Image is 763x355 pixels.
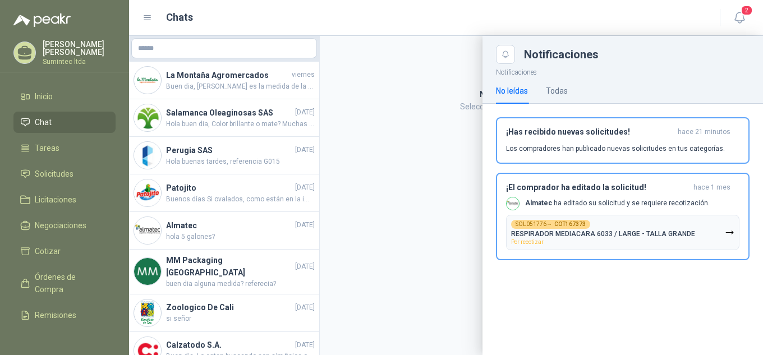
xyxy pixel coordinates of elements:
[511,220,590,229] div: SOL051776 →
[506,183,689,192] h3: ¡El comprador ha editado la solicitud!
[525,199,552,207] b: Almatec
[166,10,193,25] h1: Chats
[35,309,76,321] span: Remisiones
[741,5,753,16] span: 2
[13,241,116,262] a: Cotizar
[43,58,116,65] p: Sumintec ltda
[13,266,116,300] a: Órdenes de Compra
[678,127,730,137] span: hace 21 minutos
[35,193,76,206] span: Licitaciones
[35,116,52,128] span: Chat
[496,117,750,164] button: ¡Has recibido nuevas solicitudes!hace 21 minutos Los compradores han publicado nuevas solicitudes...
[13,305,116,326] a: Remisiones
[13,112,116,133] a: Chat
[496,45,515,64] button: Close
[524,49,750,60] div: Notificaciones
[525,199,710,208] p: ha editado su solicitud y se requiere recotización.
[496,173,750,260] button: ¡El comprador ha editado la solicitud!hace 1 mes Company LogoAlmatec ha editado su solicitud y se...
[506,144,725,154] p: Los compradores han publicado nuevas solicitudes en tus categorías.
[35,219,86,232] span: Negociaciones
[482,64,763,78] p: Notificaciones
[554,222,586,227] b: COT167373
[546,85,568,97] div: Todas
[506,127,673,137] h3: ¡Has recibido nuevas solicitudes!
[35,142,59,154] span: Tareas
[35,271,105,296] span: Órdenes de Compra
[43,40,116,56] p: [PERSON_NAME] [PERSON_NAME]
[13,189,116,210] a: Licitaciones
[511,230,695,238] p: RESPIRADOR MEDIACARA 6033 / LARGE - TALLA GRANDE
[13,13,71,27] img: Logo peakr
[13,137,116,159] a: Tareas
[693,183,730,192] span: hace 1 mes
[35,245,61,257] span: Cotizar
[496,85,528,97] div: No leídas
[506,215,739,250] button: SOL051776→COT167373RESPIRADOR MEDIACARA 6033 / LARGE - TALLA GRANDEPor recotizar
[13,86,116,107] a: Inicio
[35,168,73,180] span: Solicitudes
[507,197,519,210] img: Company Logo
[35,90,53,103] span: Inicio
[511,239,544,245] span: Por recotizar
[13,215,116,236] a: Negociaciones
[729,8,750,28] button: 2
[13,163,116,185] a: Solicitudes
